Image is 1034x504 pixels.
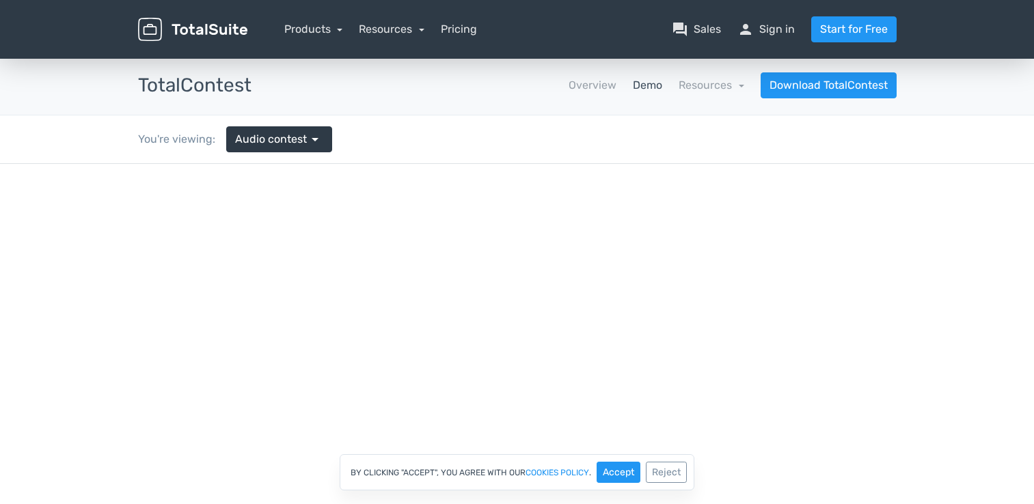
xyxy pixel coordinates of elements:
[138,75,251,96] h3: TotalContest
[307,131,323,148] span: arrow_drop_down
[284,23,343,36] a: Products
[761,72,897,98] a: Download TotalContest
[633,77,662,94] a: Demo
[672,21,721,38] a: question_answerSales
[672,21,688,38] span: question_answer
[340,454,694,490] div: By clicking "Accept", you agree with our .
[597,462,640,483] button: Accept
[526,468,589,477] a: cookies policy
[235,131,307,148] span: Audio contest
[679,79,744,92] a: Resources
[811,16,897,42] a: Start for Free
[737,21,754,38] span: person
[359,23,424,36] a: Resources
[138,131,226,148] div: You're viewing:
[441,21,477,38] a: Pricing
[138,18,247,42] img: TotalSuite for WordPress
[226,126,332,152] a: Audio contest arrow_drop_down
[737,21,795,38] a: personSign in
[569,77,616,94] a: Overview
[646,462,687,483] button: Reject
